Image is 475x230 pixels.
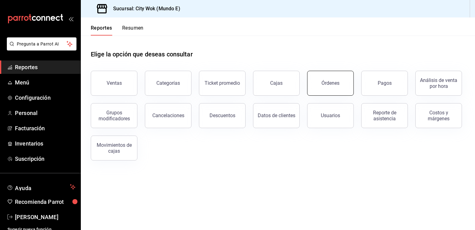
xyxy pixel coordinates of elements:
[15,63,76,71] span: Reportes
[122,25,144,36] button: Resumen
[321,113,340,118] div: Usuarios
[15,213,76,221] span: [PERSON_NAME]
[145,103,191,128] button: Cancelaciones
[91,50,193,59] h1: Elige la opción que deseas consultar
[15,183,67,191] span: Ayuda
[145,71,191,96] button: Categorías
[199,103,246,128] button: Descuentos
[15,109,76,117] span: Personal
[15,93,76,102] span: Configuración
[253,103,300,128] button: Datos de clientes
[270,80,283,86] div: Cajas
[419,77,458,89] div: Análisis de venta por hora
[15,198,76,206] span: Recomienda Parrot
[415,103,462,128] button: Costos y márgenes
[365,110,404,122] div: Reporte de asistencia
[15,124,76,132] span: Facturación
[205,80,240,86] div: Ticket promedio
[307,71,354,96] button: Órdenes
[15,139,76,148] span: Inventarios
[419,110,458,122] div: Costos y márgenes
[91,71,137,96] button: Ventas
[156,80,180,86] div: Categorías
[95,110,133,122] div: Grupos modificadores
[108,5,180,12] h3: Sucursal: City Wok (Mundo E)
[152,113,184,118] div: Cancelaciones
[91,136,137,161] button: Movimientos de cajas
[91,25,144,36] div: navigation tabs
[107,80,122,86] div: Ventas
[210,113,235,118] div: Descuentos
[415,71,462,96] button: Análisis de venta por hora
[199,71,246,96] button: Ticket promedio
[68,16,73,21] button: open_drawer_menu
[95,142,133,154] div: Movimientos de cajas
[378,80,392,86] div: Pagos
[7,37,76,50] button: Pregunta a Parrot AI
[91,103,137,128] button: Grupos modificadores
[91,25,112,36] button: Reportes
[361,103,408,128] button: Reporte de asistencia
[307,103,354,128] button: Usuarios
[15,78,76,87] span: Menú
[321,80,339,86] div: Órdenes
[361,71,408,96] button: Pagos
[4,45,76,52] a: Pregunta a Parrot AI
[253,71,300,96] button: Cajas
[15,155,76,163] span: Suscripción
[17,41,67,47] span: Pregunta a Parrot AI
[258,113,295,118] div: Datos de clientes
